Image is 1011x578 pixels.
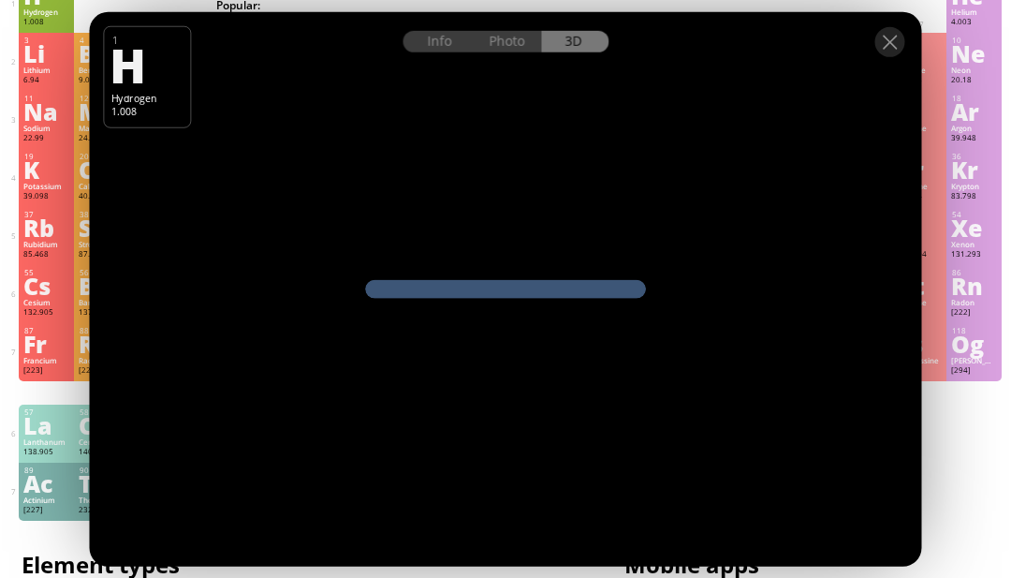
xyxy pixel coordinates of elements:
div: 39.948 [951,133,996,144]
div: 90 [80,466,124,475]
div: Calcium [79,182,124,191]
div: [PERSON_NAME] [951,356,996,365]
div: [222] [951,307,996,319]
div: 88 [80,326,124,335]
div: 87 [24,326,68,335]
div: 20.18 [951,75,996,86]
div: Fr [23,333,68,354]
div: Mg [79,101,124,122]
div: Ra [79,333,124,354]
div: Ce [79,415,124,436]
div: 11 [24,94,68,103]
div: Ca [79,159,124,180]
div: 83.798 [951,191,996,202]
div: Cerium [79,437,124,447]
div: 20 [80,152,124,161]
div: Thorium [79,496,124,505]
div: Og [951,333,996,354]
div: 6.94 [23,75,68,86]
div: Lithium [23,66,68,75]
div: 54 [952,210,996,219]
div: 36 [952,152,996,161]
div: 118 [952,326,996,335]
div: Francium [23,356,68,365]
div: 131.293 [951,249,996,260]
div: 132.905 [23,307,68,319]
div: 86 [952,268,996,277]
div: Lanthanum [23,437,68,447]
div: Cesium [23,298,68,307]
div: 1.008 [111,104,183,117]
div: 40.078 [79,191,124,202]
div: Info [403,30,475,52]
div: K [23,159,68,180]
div: Helium [951,7,996,17]
div: Potassium [23,182,68,191]
div: 4.003 [951,17,996,28]
div: 22.99 [23,133,68,144]
div: Ba [79,275,124,296]
div: 87.62 [79,249,124,260]
div: Hydrogen [23,7,68,17]
div: Be [79,43,124,64]
sub: 4 [630,6,634,14]
div: Cs [23,275,68,296]
div: Argon [951,124,996,133]
div: Sr [79,217,124,238]
div: Xenon [951,240,996,249]
div: Rb [23,217,68,238]
div: 38 [80,210,124,219]
div: 18 [952,94,996,103]
div: 56 [80,268,124,277]
div: La [23,415,68,436]
sub: 2 [464,6,468,14]
div: [226] [79,365,124,377]
div: Na [23,101,68,122]
div: Photo [475,30,542,52]
div: Ne [951,43,996,64]
div: 10 [952,36,996,45]
div: Th [79,473,124,494]
div: Ac [23,473,68,494]
sub: 4 [530,6,534,14]
div: 232.038 [79,505,124,516]
div: 55 [24,268,68,277]
div: Radium [79,356,124,365]
div: Kr [951,159,996,180]
div: 19 [24,152,68,161]
div: 89 [24,466,68,475]
div: 140.116 [79,447,124,458]
div: Sodium [23,124,68,133]
div: 4 [80,36,124,45]
div: 12 [80,94,124,103]
sub: 2 [510,6,514,14]
div: 1.008 [23,17,68,28]
div: Strontium [79,240,124,249]
div: Actinium [23,496,68,505]
div: Xe [951,217,996,238]
div: Beryllium [79,66,124,75]
div: [223] [23,365,68,377]
div: Neon [951,66,996,75]
div: Rn [951,275,996,296]
div: Li [23,43,68,64]
div: 58 [80,408,124,417]
div: 85.468 [23,249,68,260]
div: 9.012 [79,75,124,86]
div: Ar [951,101,996,122]
div: 39.098 [23,191,68,202]
div: Radon [951,298,996,307]
div: 138.905 [23,447,68,458]
div: 3 [24,36,68,45]
div: Rubidium [23,240,68,249]
div: Barium [79,298,124,307]
div: [227] [23,505,68,516]
div: 137.327 [79,307,124,319]
div: [294] [951,365,996,377]
div: 57 [24,408,68,417]
div: 37 [24,210,68,219]
div: Krypton [951,182,996,191]
div: Magnesium [79,124,124,133]
div: 24.305 [79,133,124,144]
div: H [110,40,182,88]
